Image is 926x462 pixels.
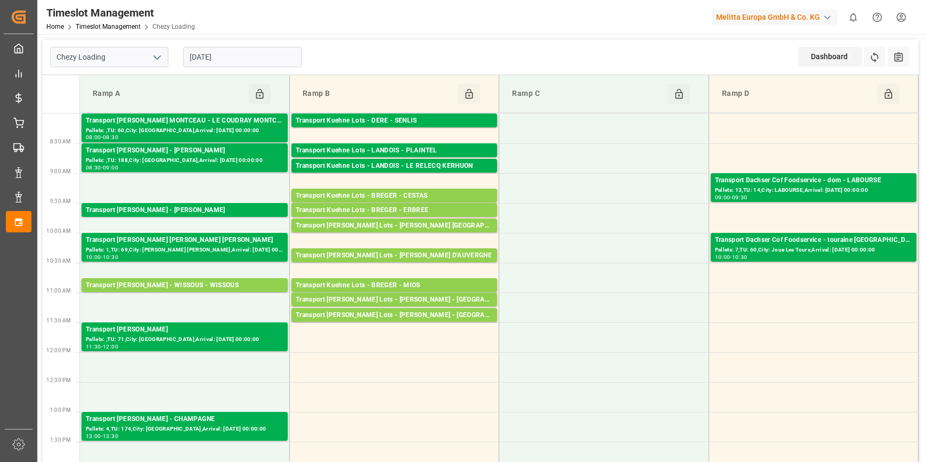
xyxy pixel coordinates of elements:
[103,165,118,170] div: 09:00
[86,205,283,216] div: Transport [PERSON_NAME] - [PERSON_NAME]
[841,5,865,29] button: show 0 new notifications
[508,84,668,104] div: Ramp C
[101,165,103,170] div: -
[101,344,103,349] div: -
[712,10,837,25] div: Melitta Europa GmbH & Co. KG
[730,195,732,200] div: -
[732,255,748,260] div: 10:30
[86,165,101,170] div: 08:30
[86,246,283,255] div: Pallets: 1,TU: 69,City: [PERSON_NAME] [PERSON_NAME],Arrival: [DATE] 00:00:00
[715,175,912,186] div: Transport Dachser Cof Foodservice - dom - LABOURSE
[101,255,103,260] div: -
[86,116,283,126] div: Transport [PERSON_NAME] MONTCEAU - LE COUDRAY MONTCEAU
[296,126,493,135] div: Pallets: ,TU: 1061,City: [GEOGRAPHIC_DATA],Arrival: [DATE] 00:00:00
[86,145,283,156] div: Transport [PERSON_NAME] - [PERSON_NAME]
[50,47,168,67] input: Type to search/select
[86,414,283,425] div: Transport [PERSON_NAME] - CHAMPAGNE
[86,280,283,291] div: Transport [PERSON_NAME] - WISSOUS - WISSOUS
[46,318,71,323] span: 11:30 AM
[296,205,493,216] div: Transport Kuehne Lots - BREGER - ERBREE
[86,255,101,260] div: 10:00
[86,335,283,344] div: Pallets: ,TU: 71,City: [GEOGRAPHIC_DATA],Arrival: [DATE] 00:00:00
[296,116,493,126] div: Transport Kuehne Lots - DERE - SENLIS
[86,325,283,335] div: Transport [PERSON_NAME]
[732,195,748,200] div: 09:30
[730,255,732,260] div: -
[86,135,101,140] div: 08:00
[296,172,493,181] div: Pallets: ,TU: 154,City: LE RELECQ KERHUON,Arrival: [DATE] 00:00:00
[298,84,458,104] div: Ramp B
[296,310,493,321] div: Transport [PERSON_NAME] Lots - [PERSON_NAME] - [GEOGRAPHIC_DATA]
[86,344,101,349] div: 11:30
[50,437,71,443] span: 1:30 PM
[86,434,101,439] div: 13:00
[103,255,118,260] div: 10:30
[46,258,71,264] span: 10:30 AM
[76,23,141,30] a: Timeslot Management
[86,235,283,246] div: Transport [PERSON_NAME] [PERSON_NAME] [PERSON_NAME]
[103,344,118,349] div: 12:00
[86,291,283,300] div: Pallets: 30,TU: 562,City: [GEOGRAPHIC_DATA],Arrival: [DATE] 00:00:00
[296,191,493,201] div: Transport Kuehne Lots - BREGER - CESTAS
[715,246,912,255] div: Pallets: 7,TU: 60,City: Joue Les Tours,Arrival: [DATE] 00:00:00
[715,186,912,195] div: Pallets: 13,TU: 14,City: LABOURSE,Arrival: [DATE] 00:00:00
[46,288,71,294] span: 11:00 AM
[296,156,493,165] div: Pallets: 6,TU: 342,City: PLAINTEL,Arrival: [DATE] 00:00:00
[46,347,71,353] span: 12:00 PM
[86,216,283,225] div: Pallets: 3,TU: 847,City: [GEOGRAPHIC_DATA],Arrival: [DATE] 00:00:00
[296,321,493,330] div: Pallets: 3,TU: 168,City: [GEOGRAPHIC_DATA],Arrival: [DATE] 00:00:00
[296,161,493,172] div: Transport Kuehne Lots - LANDOIS - LE RELECQ KERHUON
[718,84,878,104] div: Ramp D
[296,280,493,291] div: Transport Kuehne Lots - BREGER - MIOS
[86,156,283,165] div: Pallets: ,TU: 188,City: [GEOGRAPHIC_DATA],Arrival: [DATE] 00:00:00
[86,126,283,135] div: Pallets: ,TU: 60,City: [GEOGRAPHIC_DATA],Arrival: [DATE] 00:00:00
[50,168,71,174] span: 9:00 AM
[715,195,730,200] div: 09:00
[798,47,862,67] div: Dashboard
[103,135,118,140] div: 08:30
[296,221,493,231] div: Transport [PERSON_NAME] Lots - [PERSON_NAME] [GEOGRAPHIC_DATA] -
[46,377,71,383] span: 12:30 PM
[296,261,493,270] div: Pallets: 7,TU: 42,City: COURNON D'AUVERGNE,Arrival: [DATE] 00:00:00
[296,295,493,305] div: Transport [PERSON_NAME] Lots - [PERSON_NAME] - [GEOGRAPHIC_DATA]
[46,23,64,30] a: Home
[86,425,283,434] div: Pallets: 4,TU: 174,City: [GEOGRAPHIC_DATA],Arrival: [DATE] 00:00:00
[296,216,493,225] div: Pallets: 5,TU: 179,City: ERBREE,Arrival: [DATE] 00:00:00
[50,407,71,413] span: 1:00 PM
[865,5,889,29] button: Help Center
[46,5,195,21] div: Timeslot Management
[296,145,493,156] div: Transport Kuehne Lots - LANDOIS - PLAINTEL
[183,47,302,67] input: DD-MM-YYYY
[296,201,493,210] div: Pallets: 3,TU: 311,City: [GEOGRAPHIC_DATA],Arrival: [DATE] 00:00:00
[712,7,841,27] button: Melitta Europa GmbH & Co. KG
[101,434,103,439] div: -
[296,291,493,300] div: Pallets: ,TU: 305,City: MIOS,Arrival: [DATE] 00:00:00
[715,235,912,246] div: Transport Dachser Cof Foodservice - touraine [GEOGRAPHIC_DATA] - Joue Les Tours
[296,250,493,261] div: Transport [PERSON_NAME] Lots - [PERSON_NAME] D'AUVERGNE
[50,198,71,204] span: 9:30 AM
[50,139,71,144] span: 8:30 AM
[88,84,249,104] div: Ramp A
[149,49,165,66] button: open menu
[296,305,493,314] div: Pallets: 7,TU: 136,City: [GEOGRAPHIC_DATA],Arrival: [DATE] 00:00:00
[46,228,71,234] span: 10:00 AM
[101,135,103,140] div: -
[715,255,730,260] div: 10:00
[296,231,493,240] div: Pallets: 1,TU: 89,City: ,Arrival: [DATE] 00:00:00
[103,434,118,439] div: 13:30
